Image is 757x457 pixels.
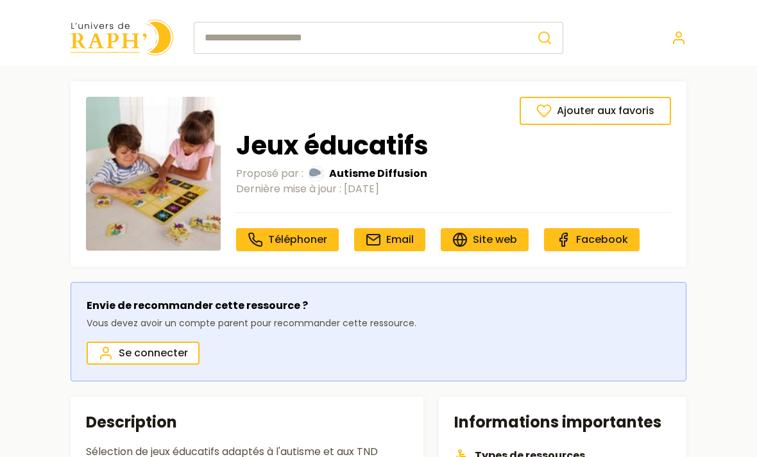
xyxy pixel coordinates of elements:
[86,403,408,424] h2: Description
[520,88,671,116] button: Ajouter aux favoris
[454,439,671,454] h3: Types de ressources
[309,157,324,172] img: Autisme Diffusion
[544,219,640,242] a: Facebook
[87,333,200,356] a: Se connecter
[87,289,416,304] p: Envie de recommander cette ressource ?
[344,172,379,187] time: [DATE]
[236,219,339,242] a: Téléphoner
[87,307,416,322] p: Vous devez avoir un compte parent pour recommander cette ressource.
[671,21,686,37] a: Se connecter
[236,172,671,188] div: Dernière mise à jour :
[268,223,327,238] span: Téléphoner
[473,223,517,238] span: Site web
[86,88,221,242] img: 131965 4c 01
[236,121,671,152] h1: Jeux éducatifs
[329,157,427,172] span: Autisme Diffusion
[71,10,173,47] img: Univers de Raph logo
[454,403,671,424] h2: Informations importantes
[557,94,654,110] span: Ajouter aux favoris
[86,434,408,452] div: Sélection de jeux éducatifs adaptés à l'autisme et aux TND
[309,157,427,172] a: Autisme DiffusionAutisme Diffusion
[236,157,303,172] span: Proposé par :
[386,223,414,238] span: Email
[119,337,188,352] span: Se connecter
[354,219,425,242] a: Email
[527,13,563,45] button: Rechercher
[441,219,529,242] a: Site web
[576,223,628,238] span: Facebook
